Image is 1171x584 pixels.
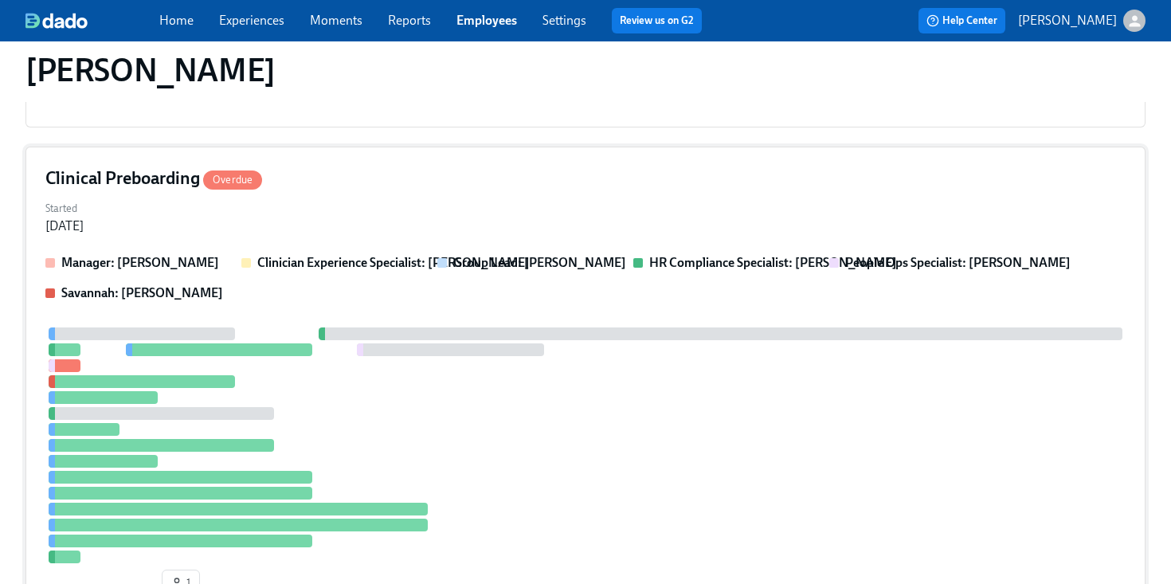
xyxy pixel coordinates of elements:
div: [DATE] [45,218,84,235]
h4: Clinical Preboarding [45,167,262,190]
strong: Clinician Experience Specialist: [PERSON_NAME] [257,255,530,270]
label: Started [45,200,84,218]
strong: Savannah: [PERSON_NAME] [61,285,223,300]
a: dado [25,13,159,29]
h1: [PERSON_NAME] [25,51,276,89]
a: Home [159,13,194,28]
a: Reports [388,13,431,28]
span: Help Center [926,13,997,29]
button: [PERSON_NAME] [1018,10,1146,32]
img: dado [25,13,88,29]
button: Review us on G2 [612,8,702,33]
a: Employees [456,13,517,28]
a: Moments [310,13,362,28]
span: Overdue [203,174,262,186]
strong: Group Lead: [PERSON_NAME] [453,255,626,270]
p: [PERSON_NAME] [1018,12,1117,29]
a: Experiences [219,13,284,28]
a: Settings [542,13,586,28]
strong: People Ops Specialist: [PERSON_NAME] [845,255,1071,270]
button: Help Center [918,8,1005,33]
strong: Manager: [PERSON_NAME] [61,255,219,270]
strong: HR Compliance Specialist: [PERSON_NAME] [649,255,897,270]
a: Review us on G2 [620,13,694,29]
